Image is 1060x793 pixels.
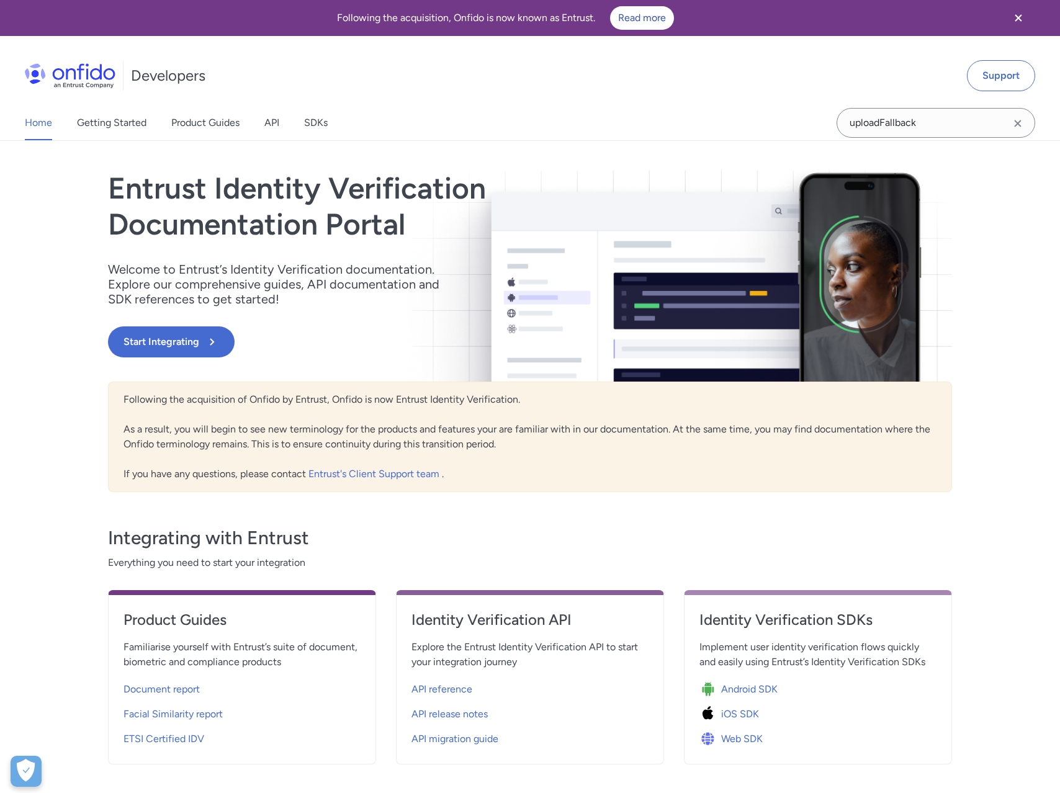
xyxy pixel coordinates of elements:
a: API [264,105,279,140]
a: Icon Web SDKWeb SDK [699,724,936,749]
svg: Clear search field button [1010,116,1025,131]
h4: Product Guides [124,610,361,630]
a: Start Integrating [108,326,699,357]
img: Icon Web SDK [699,730,721,748]
a: Read more [610,6,674,30]
button: Close banner [995,2,1041,34]
span: Web SDK [721,732,763,746]
a: ETSI Certified IDV [124,724,361,749]
a: Product Guides [124,610,361,640]
button: Open Preferences [11,756,42,787]
img: Onfido Logo [25,63,115,88]
a: API reference [411,674,649,699]
h4: Identity Verification API [411,610,649,630]
h1: Developers [131,66,205,86]
a: Facial Similarity report [124,699,361,724]
a: Icon Android SDKAndroid SDK [699,674,936,699]
img: Icon Android SDK [699,681,721,698]
a: Identity Verification SDKs [699,610,936,640]
a: Product Guides [171,105,240,140]
span: API migration guide [411,732,498,746]
h3: Integrating with Entrust [108,526,952,550]
div: Following the acquisition of Onfido by Entrust, Onfido is now Entrust Identity Verification. As a... [108,382,952,492]
span: Document report [124,682,200,697]
div: Following the acquisition, Onfido is now known as Entrust. [15,6,995,30]
a: Identity Verification API [411,610,649,640]
a: Icon iOS SDKiOS SDK [699,699,936,724]
span: Familiarise yourself with Entrust’s suite of document, biometric and compliance products [124,640,361,670]
p: Welcome to Entrust’s Identity Verification documentation. Explore our comprehensive guides, API d... [108,262,456,307]
span: Implement user identity verification flows quickly and easily using Entrust’s Identity Verificati... [699,640,936,670]
button: Start Integrating [108,326,235,357]
span: iOS SDK [721,707,759,722]
h1: Entrust Identity Verification Documentation Portal [108,171,699,242]
a: API migration guide [411,724,649,749]
h4: Identity Verification SDKs [699,610,936,630]
div: Cookie Preferences [11,756,42,787]
img: Icon iOS SDK [699,706,721,723]
svg: Close banner [1011,11,1026,25]
a: Document report [124,674,361,699]
a: Getting Started [77,105,146,140]
span: API reference [411,682,472,697]
a: Support [967,60,1035,91]
a: SDKs [304,105,328,140]
a: API release notes [411,699,649,724]
span: Everything you need to start your integration [108,555,952,570]
a: Entrust's Client Support team [308,468,442,480]
input: Onfido search input field [837,108,1035,138]
a: Home [25,105,52,140]
span: Facial Similarity report [124,707,223,722]
span: ETSI Certified IDV [124,732,204,746]
span: Android SDK [721,682,778,697]
span: Explore the Entrust Identity Verification API to start your integration journey [411,640,649,670]
span: API release notes [411,707,488,722]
